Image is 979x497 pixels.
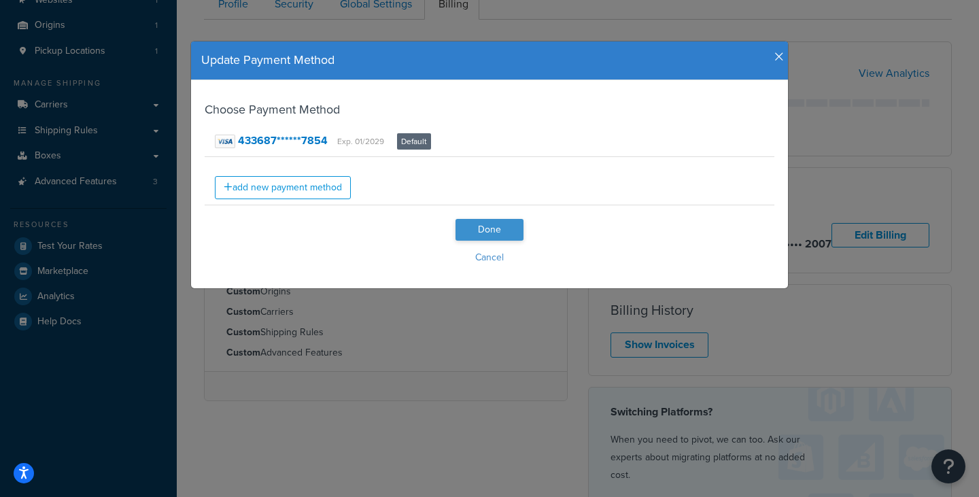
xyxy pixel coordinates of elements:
[337,135,384,148] small: Exp. 01/2029
[456,219,523,241] input: Done
[205,247,774,268] button: Cancel
[201,52,778,69] h4: Update Payment Method
[397,133,431,150] span: Default
[205,101,774,119] h4: Choose Payment Method
[215,135,235,148] img: visa.png
[215,176,351,199] a: add new payment method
